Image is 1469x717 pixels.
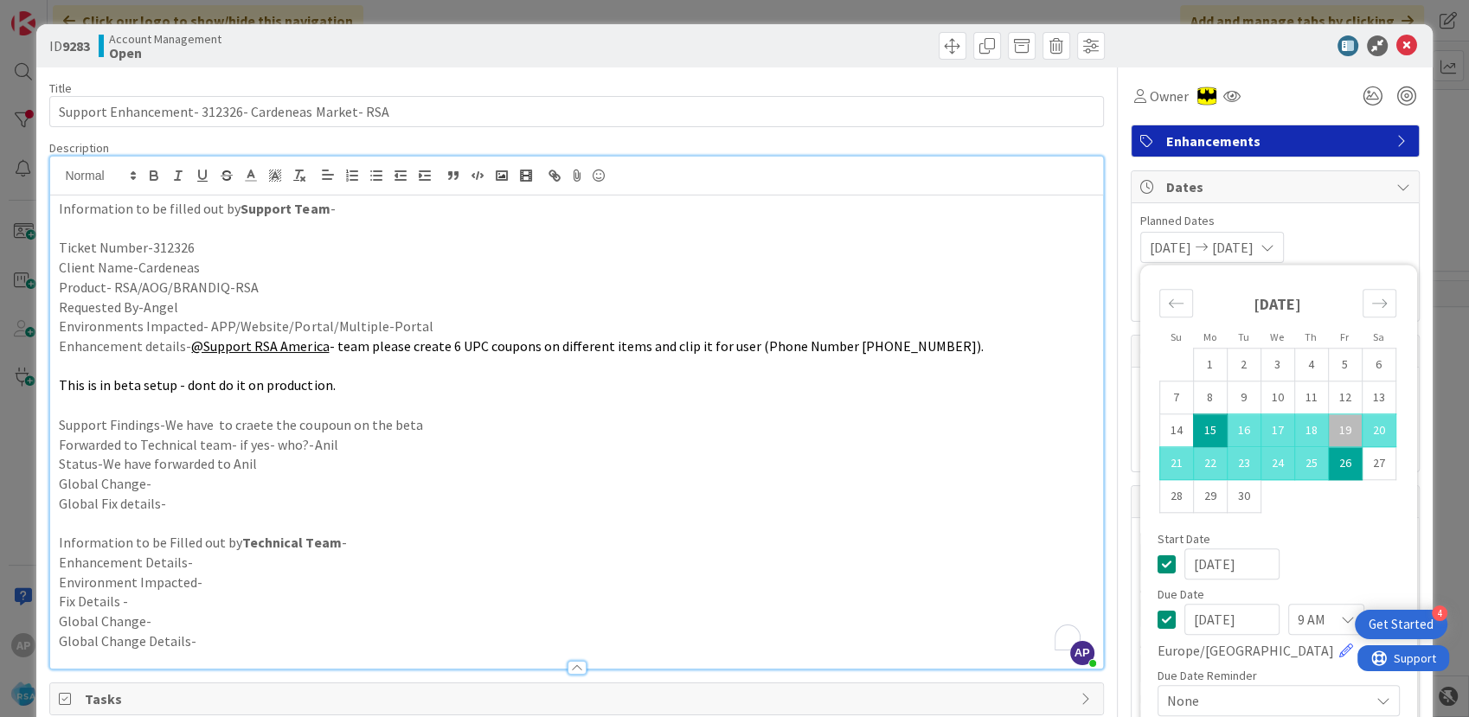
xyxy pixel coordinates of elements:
small: Th [1305,330,1317,343]
td: Selected. Tuesday, 09/16/2025 12:00 PM [1227,414,1261,447]
td: Choose Tuesday, 09/09/2025 12:00 PM as your check-in date. It’s available. [1227,381,1261,414]
small: Fr [1340,330,1349,343]
span: Support [36,3,79,23]
span: [DATE] [1150,237,1191,258]
p: Global Change Details- [59,631,1094,651]
td: Choose Tuesday, 09/30/2025 12:00 PM as your check-in date. It’s available. [1227,480,1261,513]
div: Move backward to switch to the previous month. [1159,289,1193,317]
td: Selected. Friday, 09/19/2025 12:00 PM [1328,414,1362,447]
input: type card name here... [49,96,1103,127]
span: Description [49,140,109,156]
p: Ticket Number-312326 [59,238,1094,258]
small: We [1270,330,1284,343]
td: Selected. Thursday, 09/18/2025 12:00 PM [1294,414,1328,447]
span: None [1167,688,1361,713]
td: Choose Saturday, 09/13/2025 12:00 PM as your check-in date. It’s available. [1362,381,1395,414]
span: Planned Dates [1140,212,1410,230]
td: Selected. Wednesday, 09/17/2025 12:00 PM [1261,414,1294,447]
small: Tu [1238,330,1249,343]
td: Choose Wednesday, 09/03/2025 12:00 PM as your check-in date. It’s available. [1261,349,1294,381]
td: Selected. Thursday, 09/25/2025 12:00 PM [1294,447,1328,480]
div: Open Get Started checklist, remaining modules: 4 [1355,610,1447,639]
b: 9283 [62,37,90,54]
p: Environment Impacted- [59,573,1094,592]
label: Title [49,80,72,96]
td: Choose Thursday, 09/04/2025 12:00 PM as your check-in date. It’s available. [1294,349,1328,381]
span: Account Management [109,32,221,46]
span: Due Date Reminder [1158,669,1257,682]
div: Calendar [1140,273,1415,533]
span: - team please create 6 UPC coupons on different items and clip it for user (Phone Number [PHONE_N... [329,337,983,355]
p: Fix Details - [59,592,1094,611]
td: Choose Saturday, 09/06/2025 12:00 PM as your check-in date. It’s available. [1362,349,1395,381]
small: Mo [1203,330,1216,343]
td: Choose Sunday, 09/07/2025 12:00 PM as your check-in date. It’s available. [1159,381,1193,414]
td: Choose Friday, 09/12/2025 12:00 PM as your check-in date. It’s available. [1328,381,1362,414]
strong: Support Team [241,200,330,217]
td: Selected as start date. Monday, 09/15/2025 12:00 PM [1193,414,1227,447]
p: Global Fix details- [59,494,1094,514]
td: Choose Friday, 09/05/2025 12:00 PM as your check-in date. It’s available. [1328,349,1362,381]
div: 4 [1432,605,1447,621]
small: Sa [1373,330,1384,343]
td: Choose Wednesday, 09/10/2025 12:00 PM as your check-in date. It’s available. [1261,381,1294,414]
span: 9 AM [1298,607,1325,631]
p: Enhancement details- [59,336,1094,356]
small: Su [1171,330,1182,343]
p: Global Change- [59,474,1094,494]
td: Selected. Wednesday, 09/24/2025 12:00 PM [1261,447,1294,480]
span: Start Date [1158,533,1210,545]
p: Support Findings-We have to craete the coupoun on the beta [59,415,1094,435]
td: Selected. Saturday, 09/20/2025 12:00 PM [1362,414,1395,447]
td: Choose Sunday, 09/14/2025 12:00 PM as your check-in date. It’s available. [1159,414,1193,447]
span: Tasks [85,688,1071,709]
p: Environments Impacted- APP/Website/Portal/Multiple-Portal [59,317,1094,336]
p: Status-We have forwarded to Anil [59,454,1094,474]
div: To enrich screen reader interactions, please activate Accessibility in Grammarly extension settings [50,195,1102,669]
span: Owner [1150,86,1189,106]
td: Choose Sunday, 09/28/2025 12:00 PM as your check-in date. It’s available. [1159,480,1193,513]
td: Choose Tuesday, 09/02/2025 12:00 PM as your check-in date. It’s available. [1227,349,1261,381]
strong: Technical Team [242,534,341,551]
p: Enhancement Details- [59,553,1094,573]
span: Europe/[GEOGRAPHIC_DATA] [1158,640,1334,661]
input: MM/DD/YYYY [1184,548,1280,579]
p: Requested By-Angel [59,298,1094,317]
p: Forwarded to Technical team- if yes- who?-Anil [59,435,1094,455]
td: Choose Monday, 09/29/2025 12:00 PM as your check-in date. It’s available. [1193,480,1227,513]
span: ID [49,35,90,56]
div: Move forward to switch to the next month. [1363,289,1396,317]
td: Choose Thursday, 09/11/2025 12:00 PM as your check-in date. It’s available. [1294,381,1328,414]
p: Product- RSA/AOG/BRANDIQ-RSA [59,278,1094,298]
span: [DATE] [1212,237,1254,258]
img: AC [1197,86,1216,106]
p: Global Change- [59,611,1094,631]
p: Information to be filled out by - [59,199,1094,219]
td: Selected. Sunday, 09/21/2025 12:00 PM [1159,447,1193,480]
p: Client Name-Cardeneas [59,258,1094,278]
input: MM/DD/YYYY [1184,604,1280,635]
span: Dates [1166,176,1388,197]
strong: [DATE] [1254,294,1301,314]
b: Open [109,46,221,60]
td: Selected as end date. Friday, 09/26/2025 12:00 PM [1328,447,1362,480]
span: Enhancements [1166,131,1388,151]
span: AP [1070,641,1094,665]
td: Choose Saturday, 09/27/2025 12:00 PM as your check-in date. It’s available. [1362,447,1395,480]
td: Choose Monday, 09/01/2025 12:00 PM as your check-in date. It’s available. [1193,349,1227,381]
div: Get Started [1369,616,1434,633]
p: Information to be Filled out by - [59,533,1094,553]
a: @Support RSA America [191,337,329,355]
span: This is in beta setup - dont do it on production. [59,376,335,394]
td: Selected. Tuesday, 09/23/2025 12:00 PM [1227,447,1261,480]
td: Selected. Monday, 09/22/2025 12:00 PM [1193,447,1227,480]
span: Due Date [1158,588,1204,600]
td: Choose Monday, 09/08/2025 12:00 PM as your check-in date. It’s available. [1193,381,1227,414]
